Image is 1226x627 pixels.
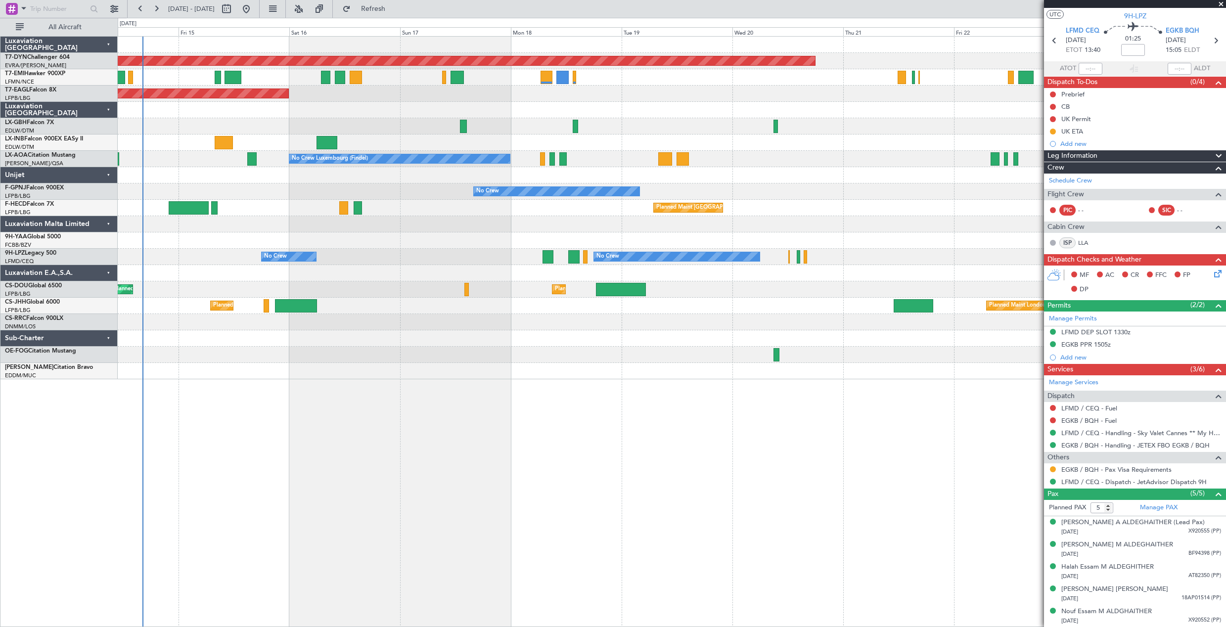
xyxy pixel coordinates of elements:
a: LFMD / CEQ - Fuel [1061,404,1117,412]
a: Manage Permits [1049,314,1097,324]
a: LFPB/LBG [5,209,31,216]
div: Add new [1060,353,1221,361]
div: [DATE] [120,20,136,28]
div: Prebrief [1061,90,1085,98]
span: [DATE] [1061,573,1078,580]
span: Dispatch [1047,391,1075,402]
span: X920555 (PP) [1188,527,1221,536]
div: PIC [1059,205,1076,216]
input: Trip Number [30,1,87,16]
div: [PERSON_NAME] [PERSON_NAME] [1061,584,1168,594]
span: T7-EAGL [5,87,29,93]
span: Refresh [353,5,394,12]
a: LX-INBFalcon 900EX EASy II [5,136,83,142]
div: Halah Essam M ALDEGHITHER [1061,562,1154,572]
a: 9H-LPZLegacy 500 [5,250,56,256]
div: EGKB PPR 1505z [1061,340,1111,349]
span: 13:40 [1085,45,1100,55]
a: EGKB / BQH - Handling - JETEX FBO EGKB / BQH [1061,441,1210,449]
a: LFPB/LBG [5,192,31,200]
span: T7-EMI [5,71,24,77]
span: 18AP01514 (PP) [1181,594,1221,602]
span: 9H-LPZ [1124,11,1146,21]
span: OE-FOG [5,348,28,354]
a: F-HECDFalcon 7X [5,201,54,207]
span: Flight Crew [1047,189,1084,200]
span: Dispatch To-Dos [1047,77,1097,88]
a: EGKB / BQH - Pax Visa Requirements [1061,465,1172,474]
span: DP [1080,285,1089,295]
span: (0/4) [1190,77,1205,87]
span: MF [1080,270,1089,280]
div: ISP [1059,237,1076,248]
a: CS-RRCFalcon 900LX [5,315,63,321]
span: All Aircraft [26,24,104,31]
span: ALDT [1194,64,1210,74]
div: UK Permit [1061,115,1091,123]
a: Manage Services [1049,378,1098,388]
button: Refresh [338,1,397,17]
span: [DATE] [1166,36,1186,45]
a: EDDM/MUC [5,372,36,379]
a: LFPB/LBG [5,94,31,102]
span: BF94398 (PP) [1188,549,1221,558]
a: LFMD / CEQ - Dispatch - JetAdvisor Dispatch 9H [1061,478,1207,486]
span: (3/6) [1190,364,1205,374]
div: Planned Maint [GEOGRAPHIC_DATA] ([GEOGRAPHIC_DATA]) [555,282,711,297]
span: Dispatch Checks and Weather [1047,254,1141,266]
span: CR [1131,270,1139,280]
div: [PERSON_NAME] A ALDEGHAITHER (Lead Pax) [1061,518,1205,528]
a: LFMD / CEQ - Handling - Sky Valet Cannes ** My Handling**LFMD / CEQ [1061,429,1221,437]
a: LFMN/NCE [5,78,34,86]
a: [PERSON_NAME]/QSA [5,160,63,167]
span: CS-JHH [5,299,26,305]
a: T7-EMIHawker 900XP [5,71,65,77]
span: 9H-YAA [5,234,27,240]
a: Manage PAX [1140,503,1178,513]
a: EDLW/DTM [5,143,34,151]
span: F-GPNJ [5,185,26,191]
span: LX-GBH [5,120,27,126]
a: CS-JHHGlobal 6000 [5,299,60,305]
span: Pax [1047,489,1058,500]
span: ETOT [1066,45,1082,55]
div: No Crew [596,249,619,264]
span: ATOT [1060,64,1076,74]
div: Sat 16 [289,27,400,36]
a: DNMM/LOS [5,323,36,330]
span: ELDT [1184,45,1200,55]
a: LX-GBHFalcon 7X [5,120,54,126]
span: [PERSON_NAME] [5,364,53,370]
a: EVRA/[PERSON_NAME] [5,62,66,69]
a: CS-DOUGlobal 6500 [5,283,62,289]
span: Crew [1047,162,1064,174]
a: T7-EAGLFalcon 8X [5,87,56,93]
span: X920552 (PP) [1188,616,1221,625]
a: Schedule Crew [1049,176,1092,186]
input: --:-- [1079,63,1102,75]
span: LFMD CEQ [1066,26,1099,36]
a: EDLW/DTM [5,127,34,134]
div: No Crew Luxembourg (Findel) [292,151,368,166]
span: Permits [1047,300,1071,312]
div: Planned Maint [GEOGRAPHIC_DATA] ([GEOGRAPHIC_DATA]) [656,200,812,215]
a: OE-FOGCitation Mustang [5,348,76,354]
div: Thu 21 [843,27,954,36]
a: 9H-YAAGlobal 5000 [5,234,61,240]
span: T7-DYN [5,54,27,60]
span: [DATE] [1061,595,1078,602]
span: 15:05 [1166,45,1181,55]
button: UTC [1046,10,1064,19]
span: 9H-LPZ [5,250,25,256]
span: LX-INB [5,136,24,142]
a: LFPB/LBG [5,290,31,298]
div: No Crew [476,184,499,199]
div: Thu 14 [68,27,179,36]
div: Planned Maint London ([GEOGRAPHIC_DATA]) [989,298,1107,313]
span: (2/2) [1190,300,1205,310]
a: EGKB / BQH - Fuel [1061,416,1117,425]
div: - - [1078,206,1100,215]
div: Fri 15 [179,27,289,36]
a: LFPB/LBG [5,307,31,314]
span: AT82350 (PP) [1188,572,1221,580]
